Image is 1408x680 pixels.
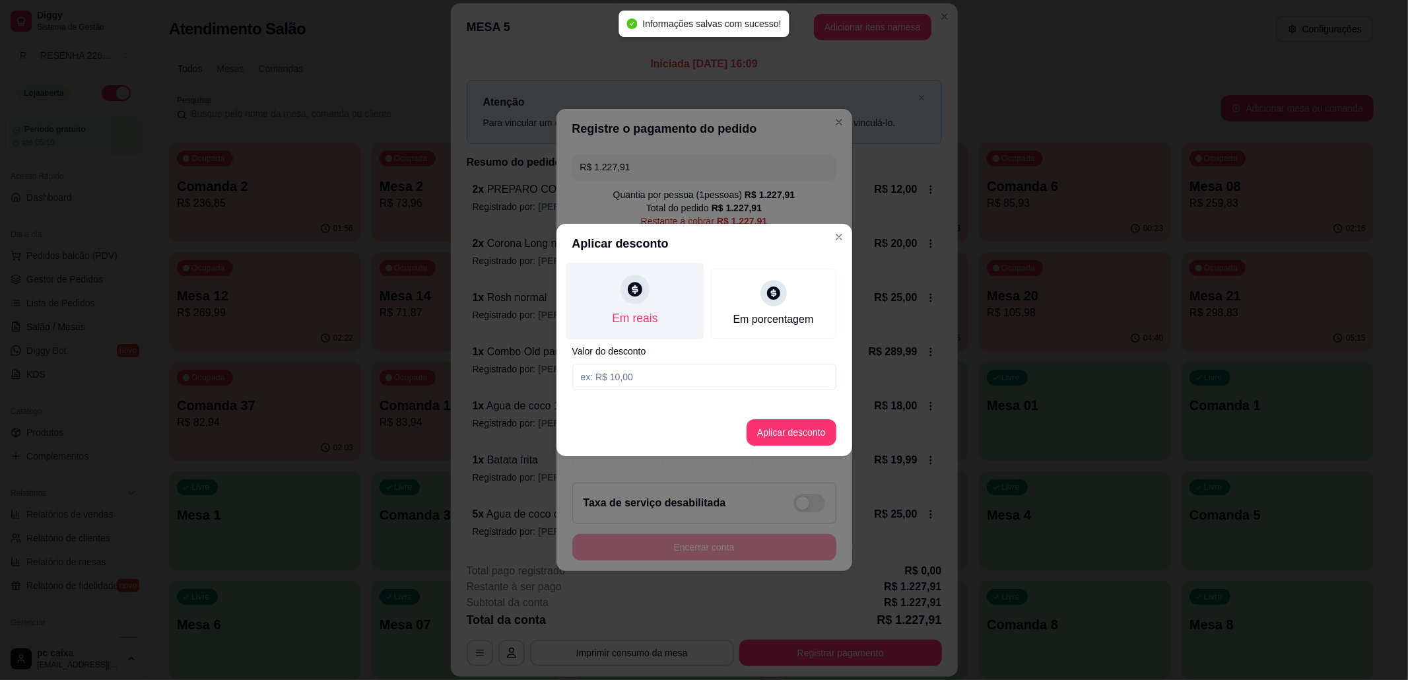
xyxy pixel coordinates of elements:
[733,312,814,327] div: Em porcentagem
[556,224,852,263] header: Aplicar desconto
[828,226,850,248] button: Close
[572,347,836,356] label: Valor do desconto
[626,18,637,29] span: check-circle
[642,18,781,29] span: Informações salvas com sucesso!
[572,364,836,390] input: Valor do desconto
[747,419,836,446] button: Aplicar desconto
[612,310,657,327] div: Em reais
